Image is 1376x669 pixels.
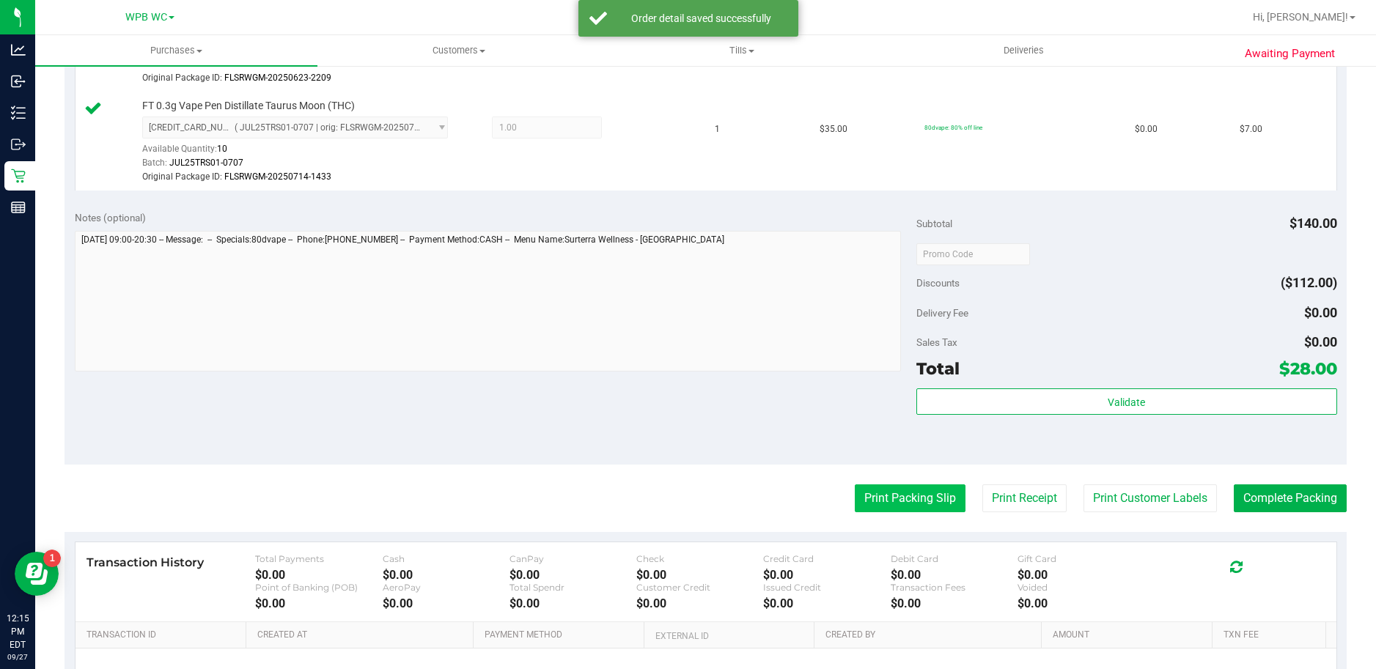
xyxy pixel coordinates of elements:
div: Voided [1018,582,1144,593]
span: FLSRWGM-20250623-2209 [224,73,331,83]
div: Credit Card [763,553,890,564]
span: $35.00 [820,122,847,136]
th: External ID [644,622,814,648]
a: Tills [600,35,883,66]
a: Created By [825,629,1035,641]
span: $140.00 [1289,215,1337,231]
div: Debit Card [891,553,1018,564]
span: WPB WC [125,11,167,23]
span: $7.00 [1240,122,1262,136]
span: FLSRWGM-20250714-1433 [224,171,331,182]
div: $0.00 [763,568,890,582]
button: Print Receipt [982,484,1067,512]
div: $0.00 [509,568,636,582]
span: $28.00 [1279,358,1337,379]
div: $0.00 [383,568,509,582]
a: Purchases [35,35,317,66]
div: $0.00 [255,568,382,582]
inline-svg: Inventory [11,106,26,120]
span: Original Package ID: [142,171,222,182]
inline-svg: Analytics [11,42,26,57]
div: $0.00 [1018,596,1144,610]
div: $0.00 [255,596,382,610]
a: Customers [317,35,600,66]
div: Gift Card [1018,553,1144,564]
button: Print Packing Slip [855,484,965,512]
span: Hi, [PERSON_NAME]! [1253,11,1348,23]
span: Tills [601,44,882,57]
span: Discounts [916,270,960,296]
a: Created At [257,629,467,641]
inline-svg: Outbound [11,137,26,152]
span: Purchases [35,44,317,57]
span: 1 [715,122,720,136]
div: $0.00 [763,596,890,610]
span: Batch: [142,158,167,168]
span: $0.00 [1304,334,1337,350]
span: Validate [1108,396,1145,408]
span: ($112.00) [1281,275,1337,290]
div: Customer Credit [636,582,763,593]
a: Txn Fee [1224,629,1320,641]
span: Deliveries [984,44,1064,57]
div: $0.00 [891,596,1018,610]
a: Amount [1053,629,1206,641]
span: JUL25TRS01-0707 [169,158,243,168]
div: $0.00 [636,596,763,610]
iframe: Resource center unread badge [43,550,61,567]
span: Notes (optional) [75,212,146,223]
div: $0.00 [636,568,763,582]
span: Subtotal [916,218,952,229]
div: $0.00 [891,568,1018,582]
button: Complete Packing [1234,484,1347,512]
span: Total [916,358,960,379]
a: Deliveries [883,35,1165,66]
span: Awaiting Payment [1245,45,1335,62]
div: Total Payments [255,553,382,564]
p: 09/27 [7,651,29,662]
div: AeroPay [383,582,509,593]
span: $0.00 [1135,122,1158,136]
span: Customers [318,44,599,57]
div: CanPay [509,553,636,564]
div: Cash [383,553,509,564]
iframe: Resource center [15,552,59,596]
div: Transaction Fees [891,582,1018,593]
span: FT 0.3g Vape Pen Distillate Taurus Moon (THC) [142,99,355,113]
span: Delivery Fee [916,307,968,319]
inline-svg: Retail [11,169,26,183]
div: Check [636,553,763,564]
div: Issued Credit [763,582,890,593]
div: Point of Banking (POB) [255,582,382,593]
div: Order detail saved successfully [615,11,787,26]
a: Payment Method [485,629,638,641]
span: 80dvape: 80% off line [924,124,982,131]
span: $0.00 [1304,305,1337,320]
a: Transaction ID [87,629,240,641]
span: Original Package ID: [142,73,222,83]
div: $0.00 [509,596,636,610]
div: $0.00 [383,596,509,610]
button: Validate [916,388,1337,415]
div: Total Spendr [509,582,636,593]
span: 10 [217,144,227,154]
div: $0.00 [1018,568,1144,582]
span: Sales Tax [916,336,957,348]
div: Available Quantity: [142,138,464,167]
p: 12:15 PM EDT [7,612,29,651]
input: Promo Code [916,243,1030,265]
inline-svg: Reports [11,200,26,215]
inline-svg: Inbound [11,74,26,89]
button: Print Customer Labels [1083,484,1217,512]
